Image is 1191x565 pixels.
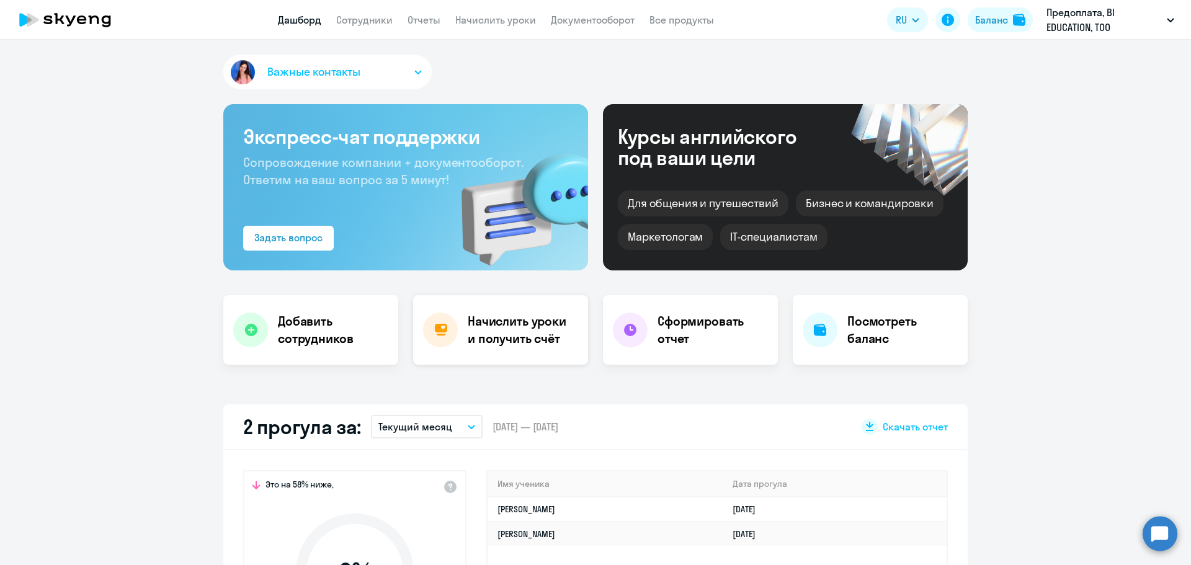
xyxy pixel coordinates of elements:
button: Балансbalance [968,7,1033,32]
h4: Начислить уроки и получить счёт [468,313,576,347]
div: Задать вопрос [254,230,323,245]
a: Отчеты [408,14,440,26]
th: Дата прогула [723,471,947,497]
button: Важные контакты [223,55,432,89]
p: Текущий месяц [378,419,452,434]
a: Все продукты [649,14,714,26]
a: Дашборд [278,14,321,26]
a: Начислить уроки [455,14,536,26]
h3: Экспресс-чат поддержки [243,124,568,149]
h4: Сформировать отчет [658,313,768,347]
span: Сопровождение компании + документооборот. Ответим на ваш вопрос за 5 минут! [243,154,524,187]
div: IT-специалистам [720,224,827,250]
div: Бизнес и командировки [796,190,943,216]
span: [DATE] — [DATE] [493,420,558,434]
a: Сотрудники [336,14,393,26]
p: Предоплата, BI EDUCATION, ТОО [1046,5,1162,35]
button: Текущий месяц [371,415,483,438]
h4: Добавить сотрудников [278,313,388,347]
div: Баланс [975,12,1008,27]
h2: 2 прогула за: [243,414,361,439]
img: bg-img [444,131,588,270]
img: avatar [228,58,257,87]
th: Имя ученика [488,471,723,497]
a: [DATE] [733,528,765,540]
div: Для общения и путешествий [618,190,788,216]
button: RU [887,7,928,32]
a: Документооборот [551,14,635,26]
a: [PERSON_NAME] [497,504,555,515]
span: Важные контакты [267,64,360,80]
span: Это на 58% ниже, [265,479,334,494]
span: RU [896,12,907,27]
button: Задать вопрос [243,226,334,251]
h4: Посмотреть баланс [847,313,958,347]
span: Скачать отчет [883,420,948,434]
div: Курсы английского под ваши цели [618,126,830,168]
div: Маркетологам [618,224,713,250]
img: balance [1013,14,1025,26]
a: [PERSON_NAME] [497,528,555,540]
a: [DATE] [733,504,765,515]
button: Предоплата, BI EDUCATION, ТОО [1040,5,1180,35]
